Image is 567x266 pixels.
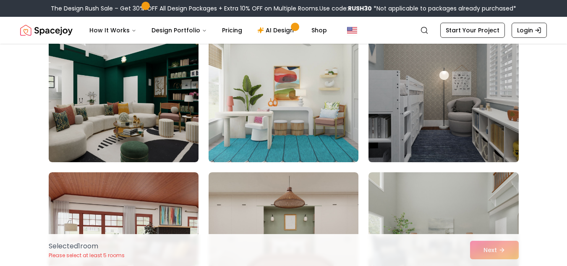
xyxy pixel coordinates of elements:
[372,4,516,13] span: *Not applicable to packages already purchased*
[251,22,303,39] a: AI Design
[20,22,73,39] a: Spacejoy
[49,241,125,251] p: Selected 1 room
[440,23,505,38] a: Start Your Project
[348,4,372,13] b: RUSH30
[83,22,143,39] button: How It Works
[20,17,547,44] nav: Global
[209,28,358,162] img: Room room-32
[83,22,334,39] nav: Main
[145,22,214,39] button: Design Portfolio
[49,28,199,162] img: Room room-31
[49,252,125,259] p: Please select at least 5 rooms
[215,22,249,39] a: Pricing
[365,24,522,166] img: Room room-33
[305,22,334,39] a: Shop
[347,25,357,35] img: United States
[512,23,547,38] a: Login
[51,4,516,13] div: The Design Rush Sale – Get 30% OFF All Design Packages + Extra 10% OFF on Multiple Rooms.
[20,22,73,39] img: Spacejoy Logo
[319,4,372,13] span: Use code:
